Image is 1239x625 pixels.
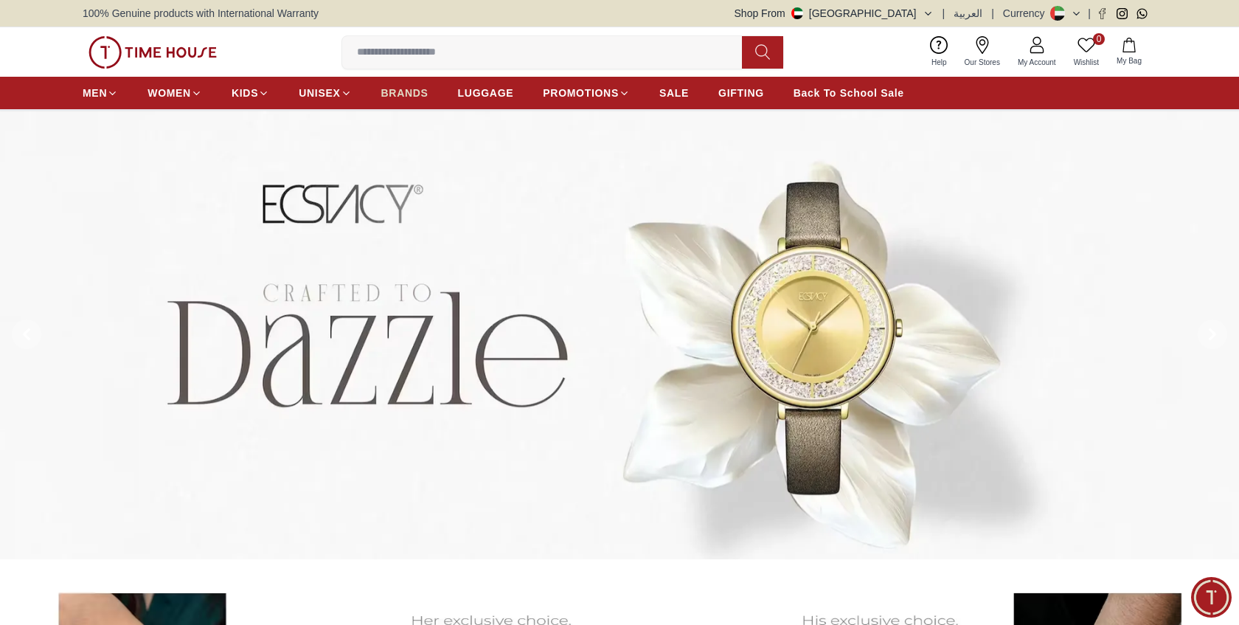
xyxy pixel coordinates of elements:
[381,80,428,106] a: BRANDS
[458,86,514,100] span: LUGGAGE
[926,57,953,68] span: Help
[956,33,1009,71] a: Our Stores
[147,86,191,100] span: WOMEN
[1136,8,1148,19] a: Whatsapp
[1191,577,1232,618] div: Chat Widget
[735,6,934,21] button: Shop From[GEOGRAPHIC_DATA]
[1093,33,1105,45] span: 0
[78,19,246,33] div: Time House Support
[83,86,107,100] span: MEN
[659,80,689,106] a: SALE
[299,80,351,106] a: UNISEX
[88,36,217,69] img: ...
[147,80,202,106] a: WOMEN
[959,57,1006,68] span: Our Stores
[954,6,982,21] button: العربية
[543,86,619,100] span: PROMOTIONS
[659,86,689,100] span: SALE
[1012,57,1062,68] span: My Account
[197,329,235,339] span: 12:08 PM
[923,33,956,71] a: Help
[4,360,291,434] textarea: We are here to help you
[1068,57,1105,68] span: Wishlist
[232,86,258,100] span: KIDS
[45,13,70,38] img: Profile picture of Time House Support
[232,80,269,106] a: KIDS
[458,80,514,106] a: LUGGAGE
[1111,55,1148,66] span: My Bag
[1065,33,1108,71] a: 0Wishlist
[83,80,118,106] a: MEN
[1117,8,1128,19] a: Instagram
[1097,8,1108,19] a: Facebook
[943,6,945,21] span: |
[718,86,764,100] span: GIFTING
[1088,6,1091,21] span: |
[25,267,221,335] span: Hey there! Need help finding the perfect watch? I'm here if you have any questions or need a quic...
[794,80,904,106] a: Back To School Sale
[991,6,994,21] span: |
[11,11,41,41] em: Back
[15,237,291,252] div: Time House Support
[543,80,630,106] a: PROMOTIONS
[718,80,764,106] a: GIFTING
[84,265,98,280] em: Blush
[83,6,319,21] span: 100% Genuine products with International Warranty
[1108,35,1150,69] button: My Bag
[381,86,428,100] span: BRANDS
[791,7,803,19] img: United Arab Emirates
[794,86,904,100] span: Back To School Sale
[299,86,340,100] span: UNISEX
[1003,6,1051,21] div: Currency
